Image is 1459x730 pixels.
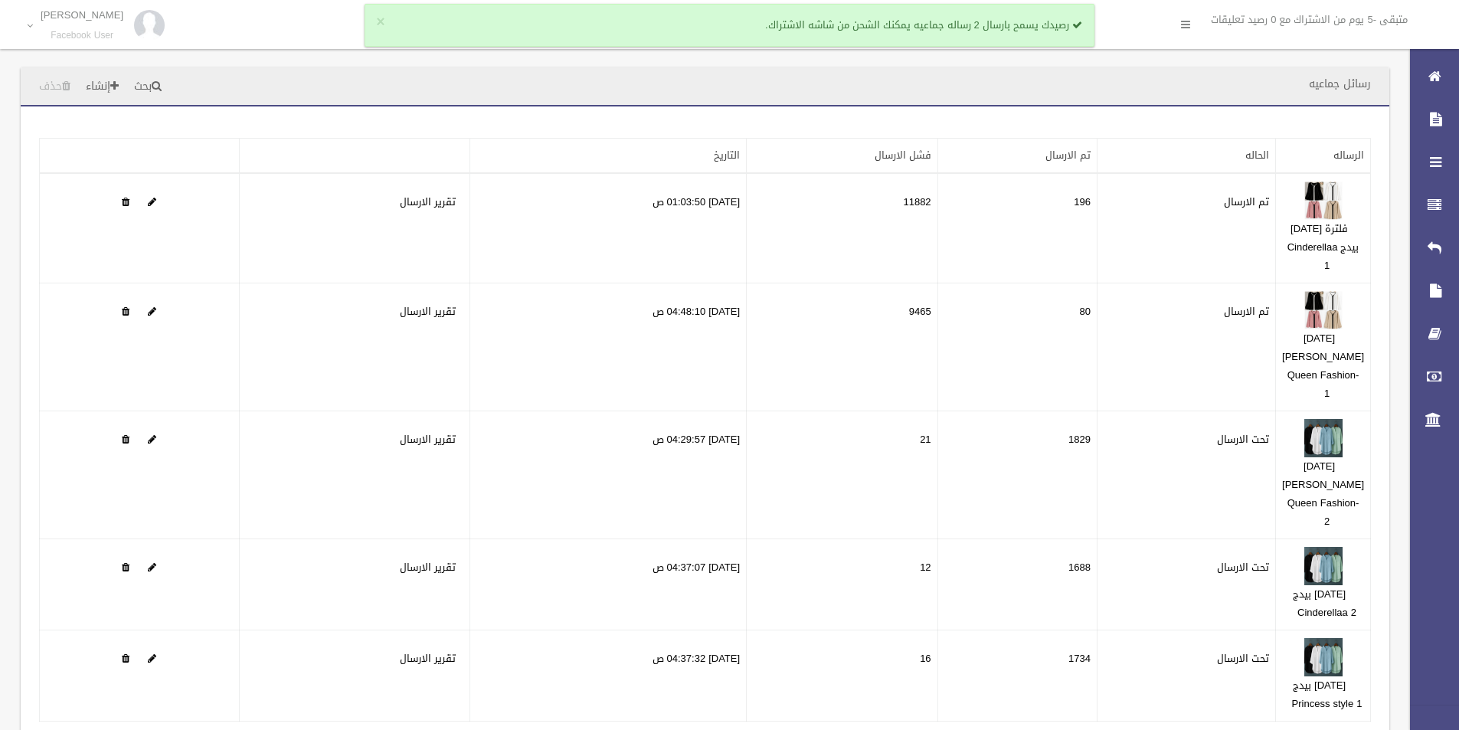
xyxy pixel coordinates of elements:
[1217,650,1269,668] label: تحت الارسال
[1304,430,1343,449] a: Edit
[148,558,156,577] a: Edit
[747,630,938,722] td: 16
[400,192,456,211] a: تقرير الارسال
[1304,558,1343,577] a: Edit
[376,15,384,30] button: ×
[1282,329,1364,403] a: [DATE][PERSON_NAME] Queen Fashion- 1
[1224,193,1269,211] label: تم الارسال
[365,4,1094,47] div: رصيدك يسمح بارسال 2 رساله جماعيه يمكنك الشحن من شاشه الاشتراك.
[747,283,938,411] td: 9465
[1304,419,1343,457] img: 638952221748954873.jpg
[1304,192,1343,211] a: Edit
[875,146,931,165] a: فشل الارسال
[747,173,938,283] td: 11882
[148,430,156,449] a: Edit
[747,411,938,539] td: 21
[400,302,456,321] a: تقرير الارسال
[400,649,456,668] a: تقرير الارسال
[747,539,938,630] td: 12
[1304,547,1343,585] img: 638952356677048318.jpg
[714,146,740,165] a: التاريخ
[937,173,1097,283] td: 196
[41,30,123,41] small: Facebook User
[470,173,747,283] td: [DATE] 01:03:50 ص
[148,649,156,668] a: Edit
[1304,638,1343,676] img: 638952357796579483.jpg
[128,73,168,101] a: بحث
[1217,430,1269,449] label: تحت الارسال
[1287,219,1359,275] a: فلترة [DATE] بيدج Cinderellaa 1
[148,192,156,211] a: Edit
[937,630,1097,722] td: 1734
[470,283,747,411] td: [DATE] 04:48:10 ص
[148,302,156,321] a: Edit
[1217,558,1269,577] label: تحت الارسال
[470,411,747,539] td: [DATE] 04:29:57 ص
[1293,584,1356,622] a: [DATE] بيدج Cinderellaa 2
[1304,649,1343,668] a: Edit
[400,430,456,449] a: تقرير الارسال
[1304,182,1343,220] img: 638951367105340894.jpg
[470,539,747,630] td: [DATE] 04:37:07 ص
[937,539,1097,630] td: 1688
[1304,291,1343,329] img: 638951501460181267.jpg
[1291,69,1389,99] header: رسائل جماعيه
[1304,302,1343,321] a: Edit
[470,630,747,722] td: [DATE] 04:37:32 ص
[937,411,1097,539] td: 1829
[937,283,1097,411] td: 80
[400,558,456,577] a: تقرير الارسال
[1045,146,1091,165] a: تم الارسال
[1097,139,1275,174] th: الحاله
[1282,457,1364,531] a: [DATE][PERSON_NAME] Queen Fashion-2
[134,10,165,41] img: 84628273_176159830277856_972693363922829312_n.jpg
[1292,676,1362,713] a: [DATE] بيدج Princess style 1
[1224,303,1269,321] label: تم الارسال
[1276,139,1371,174] th: الرساله
[41,9,123,21] p: [PERSON_NAME]
[80,73,125,101] a: إنشاء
